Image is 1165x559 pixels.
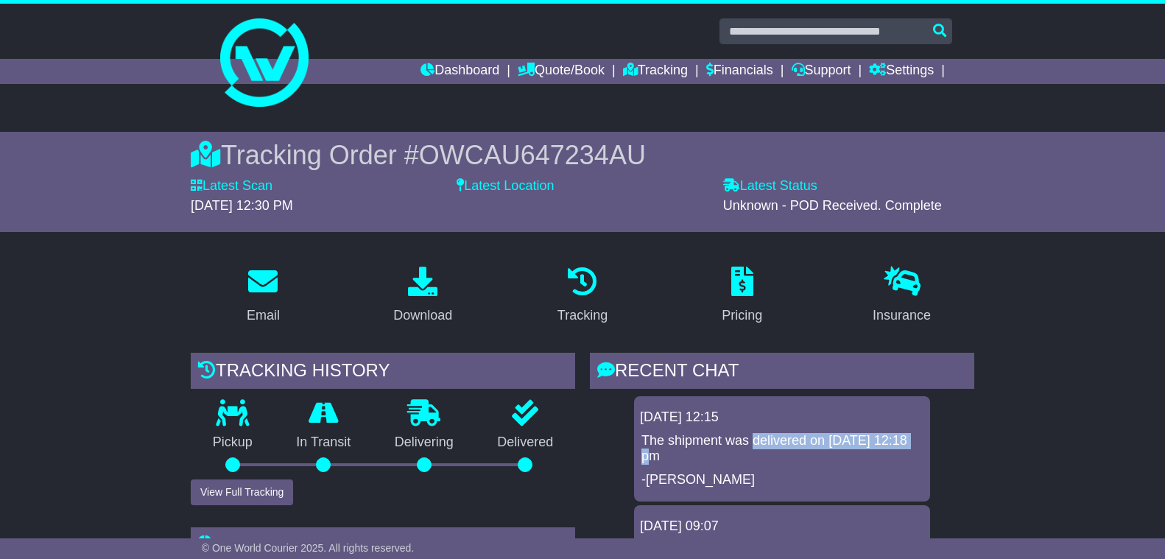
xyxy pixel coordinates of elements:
[191,479,293,505] button: View Full Tracking
[590,353,974,393] div: RECENT CHAT
[723,178,817,194] label: Latest Status
[873,306,931,326] div: Insurance
[712,261,772,331] a: Pricing
[373,435,476,451] p: Delivering
[518,59,605,84] a: Quote/Book
[869,59,934,84] a: Settings
[275,435,373,451] p: In Transit
[722,306,762,326] div: Pricing
[247,306,280,326] div: Email
[191,435,275,451] p: Pickup
[457,178,554,194] label: Latest Location
[191,178,272,194] label: Latest Scan
[476,435,576,451] p: Delivered
[393,306,452,326] div: Download
[723,198,942,213] span: Unknown - POD Received. Complete
[237,261,289,331] a: Email
[191,353,575,393] div: Tracking history
[863,261,940,331] a: Insurance
[202,542,415,554] span: © One World Courier 2025. All rights reserved.
[384,261,462,331] a: Download
[640,409,924,426] div: [DATE] 12:15
[420,59,499,84] a: Dashboard
[706,59,773,84] a: Financials
[548,261,617,331] a: Tracking
[191,198,293,213] span: [DATE] 12:30 PM
[641,472,923,488] p: -[PERSON_NAME]
[792,59,851,84] a: Support
[623,59,688,84] a: Tracking
[557,306,608,326] div: Tracking
[641,433,923,465] p: The shipment was delivered on [DATE] 12:18 pm
[191,139,974,171] div: Tracking Order #
[640,518,924,535] div: [DATE] 09:07
[419,140,646,170] span: OWCAU647234AU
